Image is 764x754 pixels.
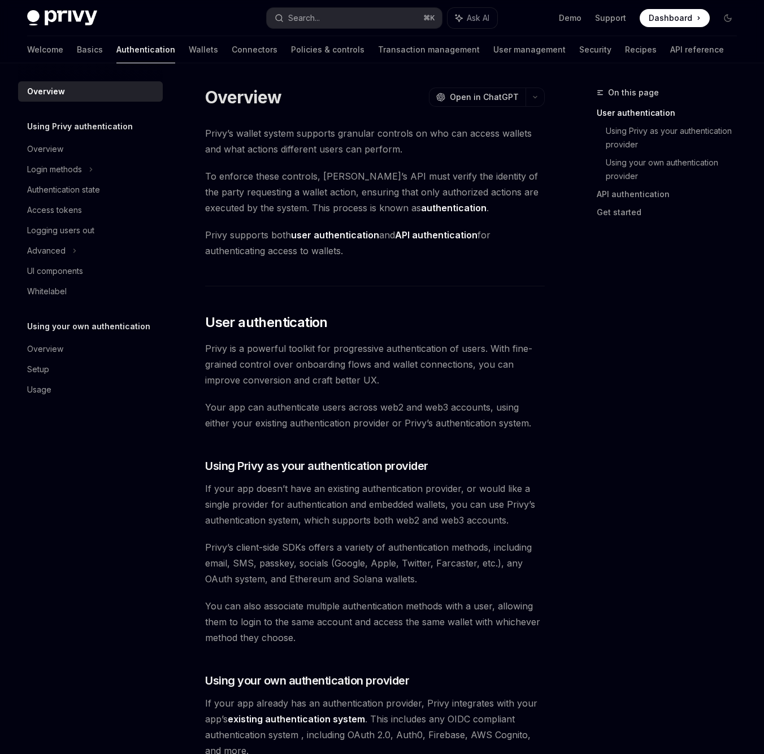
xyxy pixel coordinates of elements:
[18,81,163,102] a: Overview
[606,122,746,154] a: Using Privy as your authentication provider
[205,399,545,431] span: Your app can authenticate users across web2 and web3 accounts, using either your existing authent...
[18,380,163,400] a: Usage
[378,36,480,63] a: Transaction management
[27,363,49,376] div: Setup
[18,261,163,281] a: UI components
[27,85,65,98] div: Overview
[205,341,545,388] span: Privy is a powerful toolkit for progressive authentication of users. With fine-grained control ov...
[228,713,365,725] a: existing authentication system
[597,104,746,122] a: User authentication
[18,281,163,302] a: Whitelabel
[429,88,526,107] button: Open in ChatGPT
[205,598,545,646] span: You can also associate multiple authentication methods with a user, allowing them to login to the...
[205,87,281,107] h1: Overview
[27,183,100,197] div: Authentication state
[291,36,364,63] a: Policies & controls
[625,36,657,63] a: Recipes
[608,86,659,99] span: On this page
[597,185,746,203] a: API authentication
[77,36,103,63] a: Basics
[18,180,163,200] a: Authentication state
[205,481,545,528] span: If your app doesn’t have an existing authentication provider, or would like a single provider for...
[205,673,409,688] span: Using your own authentication provider
[116,36,175,63] a: Authentication
[467,12,489,24] span: Ask AI
[595,12,626,24] a: Support
[18,200,163,220] a: Access tokens
[640,9,710,27] a: Dashboard
[189,36,218,63] a: Wallets
[27,36,63,63] a: Welcome
[27,163,82,176] div: Login methods
[18,339,163,359] a: Overview
[27,142,63,156] div: Overview
[423,14,435,23] span: ⌘ K
[27,264,83,278] div: UI components
[606,154,746,185] a: Using your own authentication provider
[27,383,51,396] div: Usage
[27,320,150,333] h5: Using your own authentication
[205,539,545,587] span: Privy’s client-side SDKs offers a variety of authentication methods, including email, SMS, passke...
[27,285,67,298] div: Whitelabel
[27,224,94,237] div: Logging users out
[395,229,477,241] strong: API authentication
[232,36,277,63] a: Connectors
[670,36,724,63] a: API reference
[205,227,545,259] span: Privy supports both and for authenticating access to wallets.
[18,359,163,380] a: Setup
[27,203,82,217] div: Access tokens
[205,313,328,332] span: User authentication
[559,12,581,24] a: Demo
[288,11,320,25] div: Search...
[18,139,163,159] a: Overview
[719,9,737,27] button: Toggle dark mode
[27,342,63,356] div: Overview
[18,220,163,241] a: Logging users out
[579,36,611,63] a: Security
[205,125,545,157] span: Privy’s wallet system supports granular controls on who can access wallets and what actions diffe...
[450,91,519,103] span: Open in ChatGPT
[27,10,97,26] img: dark logo
[448,8,497,28] button: Ask AI
[649,12,692,24] span: Dashboard
[27,120,133,133] h5: Using Privy authentication
[597,203,746,221] a: Get started
[27,244,66,258] div: Advanced
[421,202,487,213] strong: authentication
[267,8,442,28] button: Search...⌘K
[291,229,379,241] strong: user authentication
[205,168,545,216] span: To enforce these controls, [PERSON_NAME]’s API must verify the identity of the party requesting a...
[493,36,566,63] a: User management
[205,458,428,474] span: Using Privy as your authentication provider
